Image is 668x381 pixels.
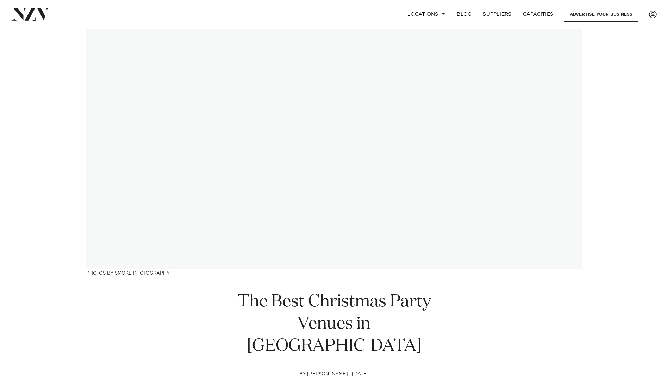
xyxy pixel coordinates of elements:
h1: The Best Christmas Party Venues in [GEOGRAPHIC_DATA] [214,291,455,357]
a: Advertise your business [564,7,638,22]
a: SUPPLIERS [477,7,517,22]
a: BLOG [451,7,477,22]
a: Locations [402,7,451,22]
h3: Photos by Smoke Photography [86,269,582,276]
a: Capacities [517,7,559,22]
img: nzv-logo.png [11,8,50,20]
